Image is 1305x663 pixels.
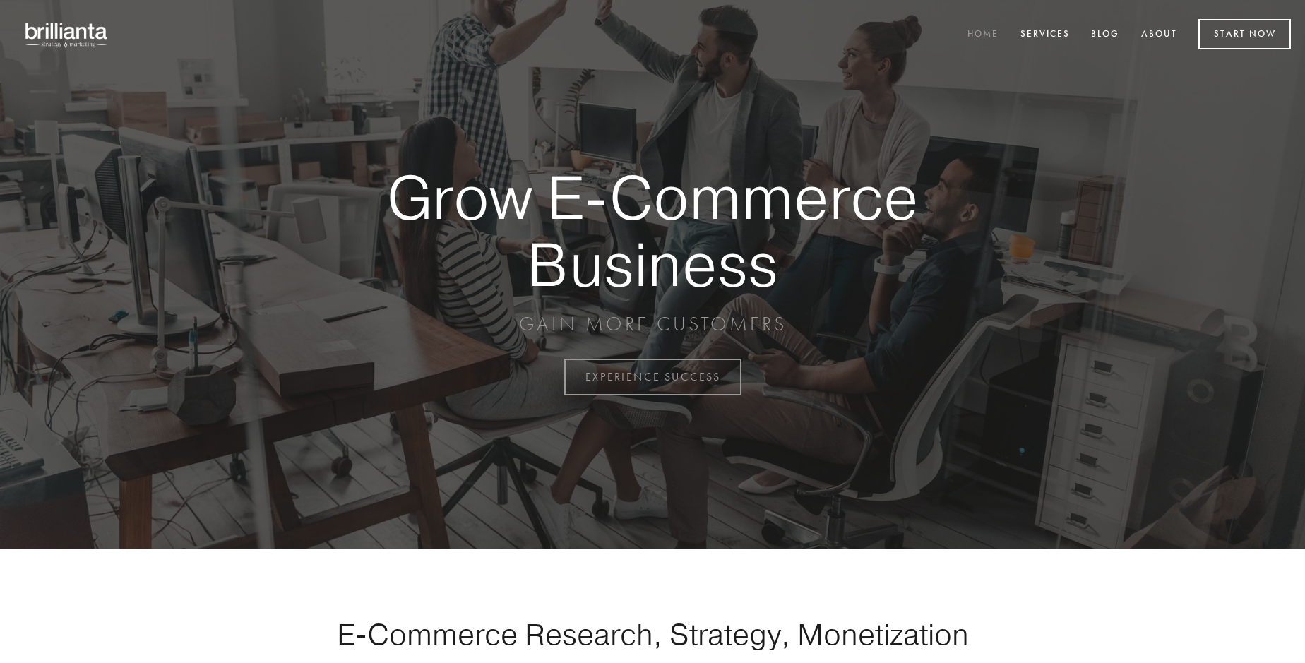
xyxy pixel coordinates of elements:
a: Blog [1082,23,1128,47]
a: EXPERIENCE SUCCESS [564,359,741,395]
a: About [1132,23,1186,47]
strong: Grow E-Commerce Business [338,164,967,297]
h1: E-Commerce Research, Strategy, Monetization [292,616,1013,652]
a: Home [958,23,1008,47]
img: brillianta - research, strategy, marketing [14,14,120,55]
a: Services [1011,23,1079,47]
p: GAIN MORE CUSTOMERS [338,311,967,337]
a: Start Now [1198,19,1291,49]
